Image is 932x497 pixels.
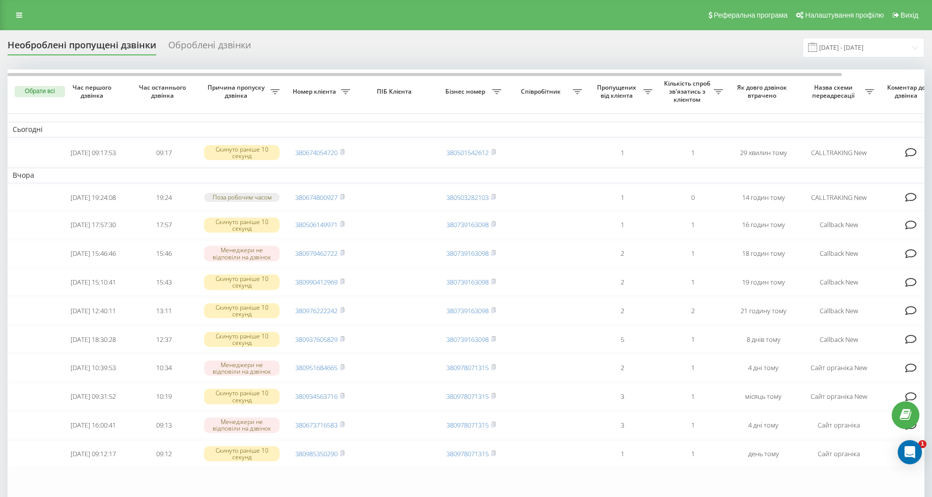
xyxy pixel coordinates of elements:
td: 3 [587,412,657,439]
div: Скинуто раніше 10 секунд [204,389,280,404]
td: 4 дні тому [728,354,798,381]
td: 5 [587,326,657,353]
td: CALLTRAKING New [798,139,879,166]
td: [DATE] 09:12:17 [58,441,128,467]
td: 14 годин тому [728,185,798,210]
a: 380674054720 [295,148,338,157]
td: 1 [657,354,728,381]
td: 2 [587,240,657,267]
td: 19:24 [128,185,199,210]
td: [DATE] 17:57:30 [58,211,128,238]
td: 2 [657,298,728,324]
td: 1 [587,441,657,467]
a: 380978071315 [446,392,489,401]
td: 18 годин тому [728,240,798,267]
td: день тому [728,441,798,467]
a: 380739163098 [446,249,489,258]
div: Менеджери не відповіли на дзвінок [204,417,280,433]
td: 1 [657,240,728,267]
a: 380951684665 [295,363,338,372]
span: Кількість спроб зв'язатись з клієнтом [662,80,714,103]
td: [DATE] 12:40:11 [58,298,128,324]
td: 10:19 [128,383,199,410]
div: Скинуто раніше 10 секунд [204,332,280,347]
td: 09:13 [128,412,199,439]
td: 2 [587,298,657,324]
td: 1 [587,185,657,210]
td: [DATE] 15:46:46 [58,240,128,267]
td: Сайт органіка [798,441,879,467]
td: 1 [657,441,728,467]
span: Причина пропуску дзвінка [204,84,271,99]
td: 21 годину тому [728,298,798,324]
span: Назва схеми переадресації [804,84,865,99]
td: [DATE] 10:39:53 [58,354,128,381]
div: Скинуто раніше 10 секунд [204,303,280,318]
span: Як довго дзвінок втрачено [736,84,790,99]
div: Необроблені пропущені дзвінки [8,40,156,55]
div: Скинуто раніше 10 секунд [204,446,280,461]
a: 380990412969 [295,277,338,287]
td: [DATE] 19:24:08 [58,185,128,210]
td: Сайт органіка New [798,354,879,381]
a: 380976222242 [295,306,338,315]
div: Менеджери не відповіли на дзвінок [204,246,280,261]
div: Скинуто раніше 10 секунд [204,145,280,160]
a: 380503282103 [446,193,489,202]
td: 17:57 [128,211,199,238]
span: Час останнього дзвінка [137,84,191,99]
td: Callback New [798,211,879,238]
td: 29 хвилин тому [728,139,798,166]
td: 1 [587,139,657,166]
td: [DATE] 16:00:41 [58,412,128,439]
a: 380934563716 [295,392,338,401]
a: 380978071315 [446,363,489,372]
td: 1 [657,326,728,353]
div: Поза робочим часом [204,193,280,201]
div: Оброблені дзвінки [168,40,251,55]
td: 16 годин тому [728,211,798,238]
td: Callback New [798,326,879,353]
td: 15:43 [128,269,199,296]
div: Менеджери не відповіли на дзвінок [204,361,280,376]
td: 1 [657,139,728,166]
span: 1 [918,440,926,448]
a: 380978071315 [446,449,489,458]
a: 380501542612 [446,148,489,157]
a: 380674800927 [295,193,338,202]
a: 380937605829 [295,335,338,344]
span: Номер клієнта [290,88,341,96]
td: [DATE] 18:30:28 [58,326,128,353]
a: 380739163098 [446,277,489,287]
span: ПІБ Клієнта [364,88,427,96]
span: Реферальна програма [714,11,788,19]
a: 380739163098 [446,220,489,229]
td: 0 [657,185,728,210]
span: Час першого дзвінка [66,84,120,99]
span: Бізнес номер [441,88,492,96]
div: Скинуто раніше 10 секунд [204,274,280,290]
td: 8 днів тому [728,326,798,353]
a: 380506149971 [295,220,338,229]
div: Скинуто раніше 10 секунд [204,218,280,233]
td: 12:37 [128,326,199,353]
td: [DATE] 09:31:52 [58,383,128,410]
a: 380739163098 [446,335,489,344]
span: Пропущених від клієнта [592,84,643,99]
td: 15:46 [128,240,199,267]
a: 380978071315 [446,420,489,430]
td: [DATE] 09:17:53 [58,139,128,166]
td: 1 [657,211,728,238]
span: Співробітник [511,88,573,96]
td: 10:34 [128,354,199,381]
td: 1 [657,269,728,296]
td: Callback New [798,298,879,324]
span: Налаштування профілю [805,11,884,19]
td: 13:11 [128,298,199,324]
td: 09:17 [128,139,199,166]
td: [DATE] 15:10:41 [58,269,128,296]
td: місяць тому [728,383,798,410]
td: 1 [657,383,728,410]
a: 380673716583 [295,420,338,430]
span: Коментар до дзвінка [884,84,930,99]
